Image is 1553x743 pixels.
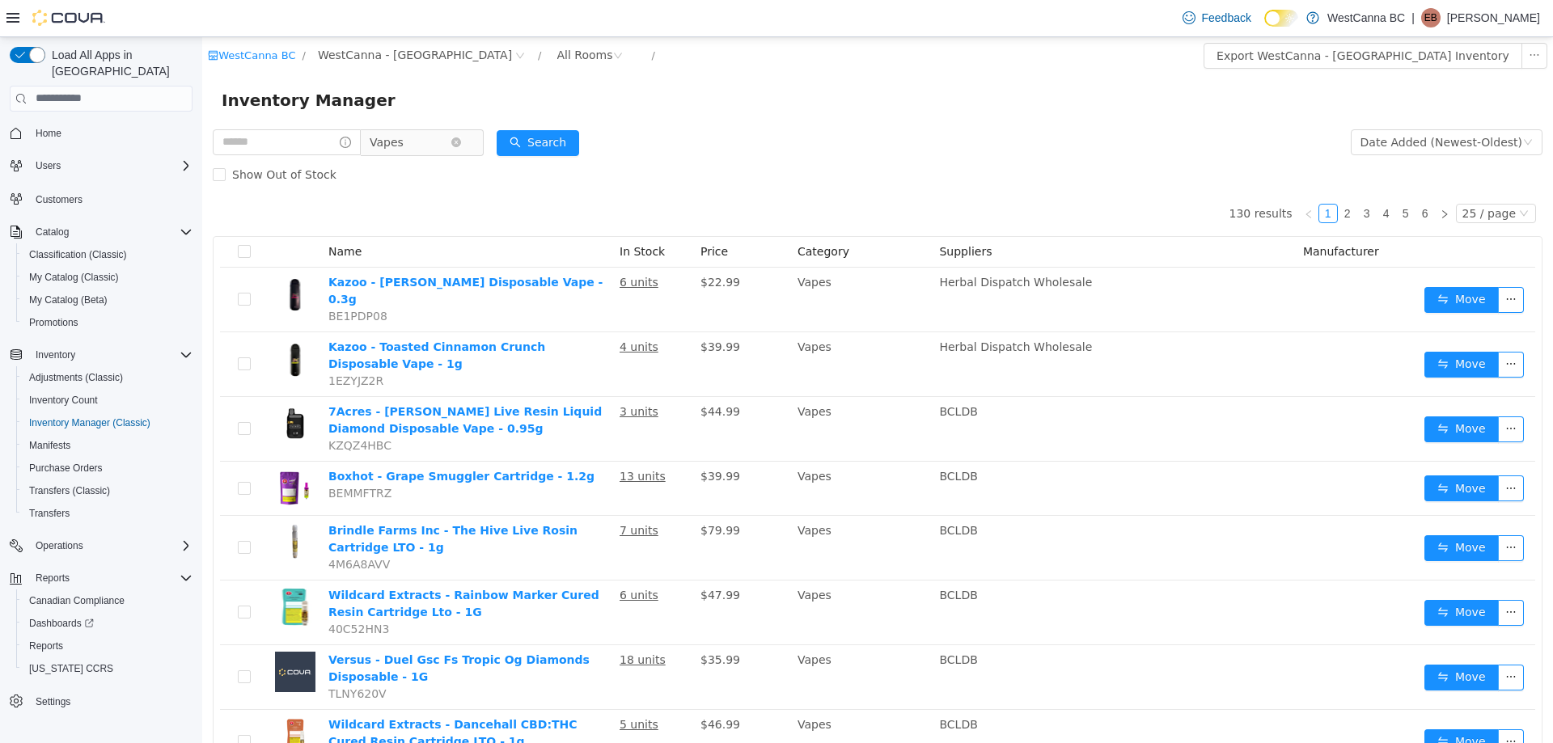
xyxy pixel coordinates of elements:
[1001,6,1320,32] button: Export WestCanna - [GEOGRAPHIC_DATA] Inventory
[16,502,199,525] button: Transfers
[417,303,456,316] u: 4 units
[23,481,116,500] a: Transfers (Classic)
[23,131,141,144] span: Show Out of Stock
[1327,8,1405,27] p: WestCanna BC
[100,12,104,24] span: /
[1222,692,1297,718] button: icon: swapMove
[29,568,76,588] button: Reports
[23,268,193,287] span: My Catalog (Classic)
[3,121,199,145] button: Home
[19,50,203,76] span: Inventory Manager
[29,536,193,555] span: Operations
[3,154,199,177] button: Users
[417,208,463,221] span: In Stock
[73,679,113,720] img: Wildcard Extracts - Dancehall CBD:THC Cured Resin Cartridge LTO - 1g hero shot
[29,394,98,407] span: Inventory Count
[294,93,377,119] button: icon: searchSearch
[1233,167,1252,186] li: Next Page
[1102,172,1111,182] i: icon: left
[498,239,538,251] span: $22.99
[3,221,199,243] button: Catalog
[1424,8,1437,27] span: EB
[29,462,103,475] span: Purchase Orders
[1176,2,1258,34] a: Feedback
[126,303,343,333] a: Kazoo - Toasted Cinnamon Crunch Disposable Vape - 1g
[126,402,189,415] span: KZQZ4HBC
[589,230,730,295] td: Vapes
[1222,438,1297,464] button: icon: swapMove
[16,635,199,657] button: Reports
[3,187,199,210] button: Customers
[126,616,387,646] a: Versus - Duel Gsc Fs Tropic Og Diamonds Disposable - 1G
[3,344,199,366] button: Inventory
[1222,250,1297,276] button: icon: swapMove
[1195,167,1212,185] a: 5
[126,208,159,221] span: Name
[737,551,775,564] span: BCLDB
[23,636,70,656] a: Reports
[1136,167,1155,186] li: 2
[336,12,339,24] span: /
[23,245,133,264] a: Classification (Classic)
[29,124,68,143] a: Home
[23,390,104,410] a: Inventory Count
[23,290,114,310] a: My Catalog (Beta)
[16,412,199,434] button: Inventory Manager (Classic)
[3,690,199,713] button: Settings
[1296,438,1322,464] button: icon: ellipsis
[126,681,375,711] a: Wildcard Extracts - Dancehall CBD:THC Cured Resin Cartridge LTO - 1g
[16,289,199,311] button: My Catalog (Beta)
[498,551,538,564] span: $47.99
[589,360,730,424] td: Vapes
[29,692,77,711] a: Settings
[737,616,775,629] span: BCLDB
[23,591,193,610] span: Canadian Compliance
[417,681,456,694] u: 5 units
[126,239,400,268] a: Kazoo - [PERSON_NAME] Disposable Vape - 0.3g
[1222,627,1297,653] button: icon: swapMove
[1319,6,1345,32] button: icon: ellipsis
[498,616,538,629] span: $35.99
[1296,563,1322,589] button: icon: ellipsis
[3,567,199,589] button: Reports
[450,12,453,24] span: /
[23,636,193,656] span: Reports
[1264,10,1298,27] input: Dark Mode
[1411,8,1415,27] p: |
[29,568,193,588] span: Reports
[36,226,69,239] span: Catalog
[29,484,110,497] span: Transfers (Classic)
[417,239,456,251] u: 6 units
[23,245,193,264] span: Classification (Classic)
[737,239,890,251] span: Herbal Dispatch Wholesale
[589,673,730,737] td: Vapes
[595,208,647,221] span: Category
[16,266,199,289] button: My Catalog (Classic)
[23,481,193,500] span: Transfers (Classic)
[6,13,16,23] i: icon: shop
[29,271,119,284] span: My Catalog (Classic)
[23,313,85,332] a: Promotions
[23,390,193,410] span: Inventory Count
[126,433,392,445] a: Boxhot - Grape Smuggler Cartridge - 1.2g
[73,237,113,277] img: Kazoo - Melon Monroe Disposable Vape - 0.3g hero shot
[29,316,78,329] span: Promotions
[29,416,150,429] span: Inventory Manager (Classic)
[23,504,76,523] a: Transfers
[29,662,113,675] span: [US_STATE] CCRS
[1264,27,1265,27] span: Dark Mode
[29,371,123,384] span: Adjustments (Classic)
[16,389,199,412] button: Inventory Count
[29,156,67,175] button: Users
[1097,167,1116,186] li: Previous Page
[417,551,456,564] u: 6 units
[1222,315,1297,340] button: icon: swapMove
[29,222,193,242] span: Catalog
[1222,379,1297,405] button: icon: swapMove
[1136,167,1154,185] a: 2
[16,243,199,266] button: Classification (Classic)
[29,507,70,520] span: Transfers
[1296,498,1322,524] button: icon: ellipsis
[1296,692,1322,718] button: icon: ellipsis
[29,594,125,607] span: Canadian Compliance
